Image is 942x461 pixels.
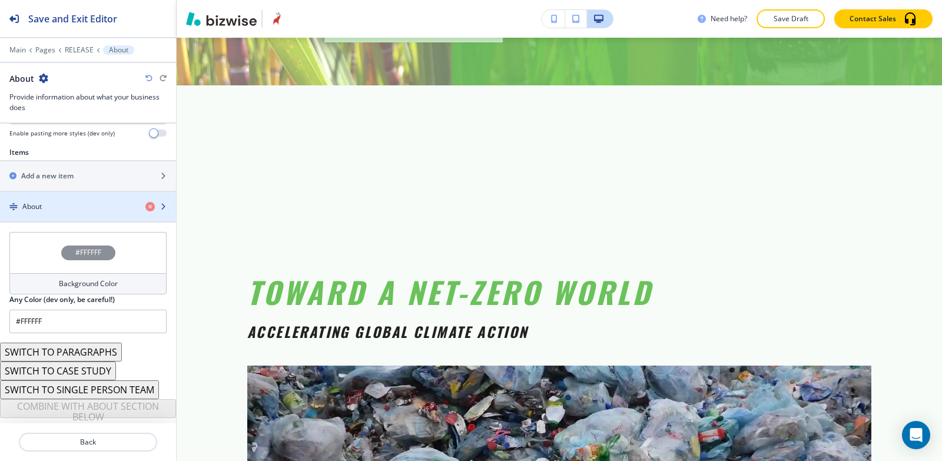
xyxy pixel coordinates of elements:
[28,12,117,26] h2: Save and Exit Editor
[9,203,18,211] img: Drag
[9,72,34,85] h2: About
[9,232,167,294] button: #FFFFFFBackground Color
[757,9,825,28] button: Save Draft
[65,46,94,54] button: RELEASE
[186,12,257,26] img: Bizwise Logo
[35,46,55,54] button: Pages
[247,270,652,313] em: Toward a Net-Zero World
[21,171,74,181] h2: Add a new item
[9,129,115,138] h4: Enable pasting more styles (dev only)
[247,321,528,342] em: Accelerating global climate action
[711,14,747,24] h3: Need help?
[267,9,286,28] img: Your Logo
[9,92,167,113] h3: Provide information about what your business does
[850,14,896,24] p: Contact Sales
[902,421,930,449] div: Open Intercom Messenger
[9,147,29,158] h2: Items
[19,433,157,452] button: Back
[22,201,42,212] h4: About
[20,437,156,447] p: Back
[59,278,118,289] h4: Background Color
[772,14,810,24] p: Save Draft
[834,9,933,28] button: Contact Sales
[109,46,128,54] p: About
[9,46,26,54] button: Main
[75,247,101,258] h4: #FFFFFF
[9,294,115,305] h2: Any Color (dev only, be careful!)
[103,45,134,55] button: About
